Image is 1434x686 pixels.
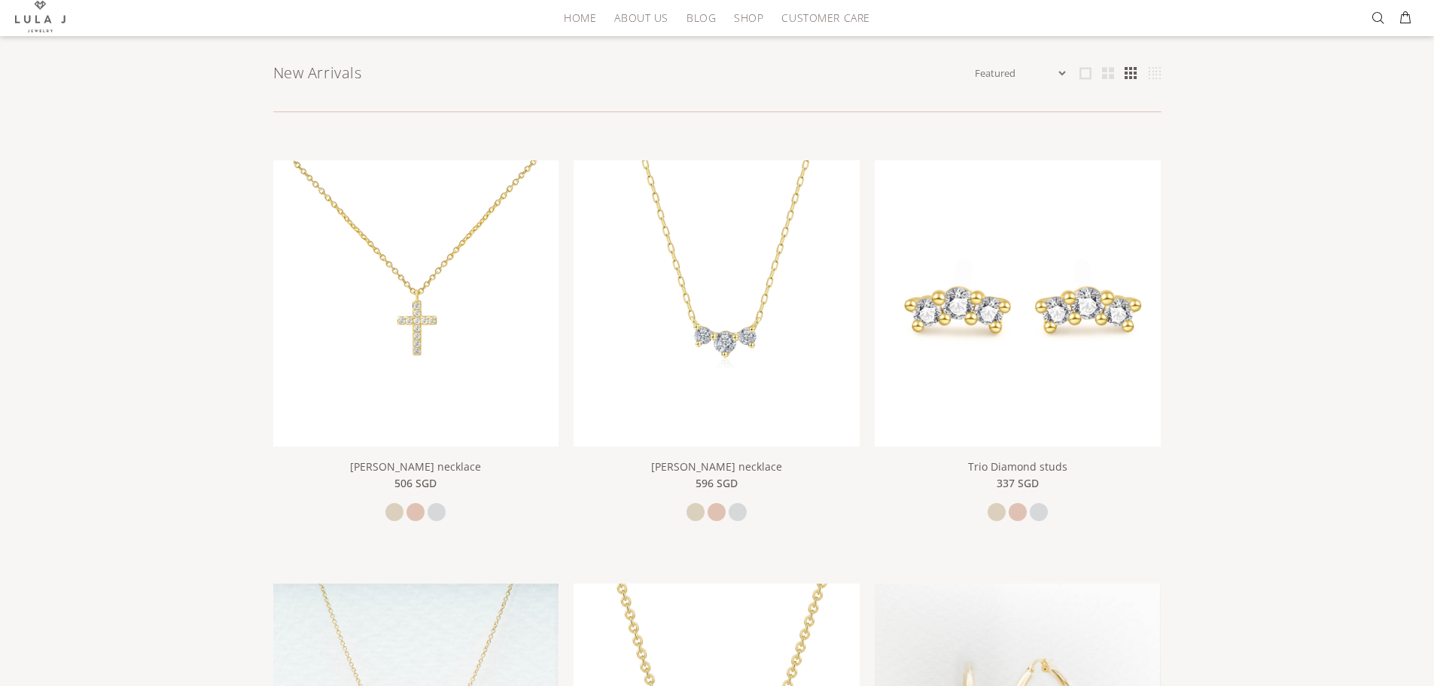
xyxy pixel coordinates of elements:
a: linear-gradient(135deg,rgba(255, 238, 179, 1) 0%, rgba(212, 175, 55, 1) 100%) [273,295,559,309]
span: BLOG [687,12,716,23]
a: yellow gold [687,503,705,521]
a: linear-gradient(135deg,rgba(255, 238, 179, 1) 0%, rgba(212, 175, 55, 1) 100%) [875,295,1161,309]
a: SHOP [725,6,772,29]
a: white gold [729,503,747,521]
span: 506 SGD [394,475,437,492]
a: HOME [555,6,605,29]
span: 337 SGD [997,475,1039,492]
a: linear-gradient(135deg,rgba(255, 238, 179, 1) 0%, rgba(212, 175, 55, 1) 100%) [574,295,860,309]
a: BLOG [677,6,725,29]
a: CUSTOMER CARE [772,6,869,29]
a: rose gold [708,503,726,521]
a: white gold [428,503,446,521]
a: ABOUT US [605,6,677,29]
span: SHOP [734,12,763,23]
a: Trio Diamond studs [968,459,1067,474]
a: rose gold [406,503,425,521]
a: [PERSON_NAME] necklace [350,459,481,474]
h1: New Arrivals [273,62,972,84]
a: [PERSON_NAME] necklace [651,459,782,474]
span: CUSTOMER CARE [781,12,869,23]
span: HOME [564,12,596,23]
a: yellow gold [385,503,403,521]
span: 596 SGD [696,475,738,492]
span: ABOUT US [614,12,668,23]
